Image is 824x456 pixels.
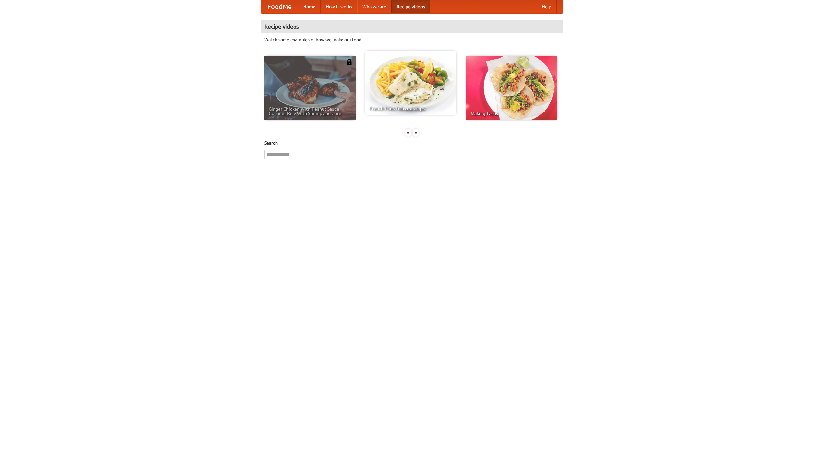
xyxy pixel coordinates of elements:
a: French Fries Fish and Chips [365,51,456,115]
a: How it works [321,0,357,13]
img: 483408.png [346,59,352,65]
div: » [413,129,419,137]
span: Making Tacos [471,111,553,116]
span: French Fries Fish and Chips [370,106,452,111]
a: Help [537,0,557,13]
a: Making Tacos [466,56,557,120]
a: Who we are [357,0,391,13]
a: FoodMe [261,0,298,13]
a: Home [298,0,321,13]
div: « [405,129,411,137]
h5: Search [264,140,560,146]
a: Recipe videos [391,0,430,13]
h4: Recipe videos [261,20,563,33]
p: Watch some examples of how we make our food! [264,36,560,43]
